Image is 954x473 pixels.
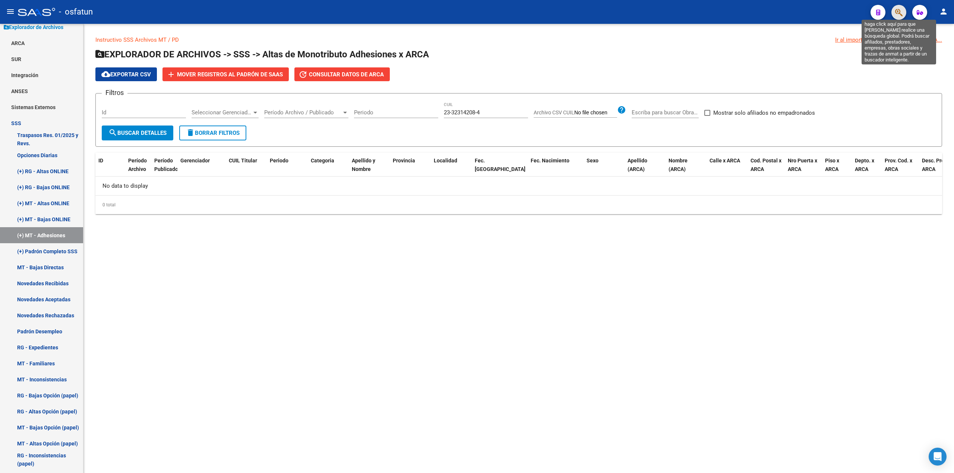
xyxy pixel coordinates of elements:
[309,71,384,78] span: Consultar datos de ARCA
[822,153,852,185] datatable-header-cell: Piso x ARCA
[264,109,342,116] span: Período Archivo / Publicado
[852,153,882,185] datatable-header-cell: Depto. x ARCA
[162,67,289,81] button: Mover registros al PADRÓN de SAAS
[707,153,748,185] datatable-header-cell: Calle x ARCA
[574,109,617,116] input: Archivo CSV CUIL
[226,153,267,185] datatable-header-cell: CUIL Titular
[186,130,240,136] span: Borrar Filtros
[177,153,226,185] datatable-header-cell: Gerenciador
[352,158,375,172] span: Apellido y Nombre
[101,71,151,78] span: Exportar CSV
[788,158,817,172] span: Nro Puerta x ARCA
[835,36,942,44] div: Ir al importador de Adhesiones MT ARCA...
[885,158,912,172] span: Prov. Cod. x ARCA
[628,158,647,172] span: Apellido (ARCA)
[167,70,176,79] mat-icon: add
[95,49,429,60] span: EXPLORADOR DE ARCHIVOS -> SSS -> Altas de Monotributo Adhesiones x ARCA
[625,153,666,185] datatable-header-cell: Apellido (ARCA)
[710,158,740,164] span: Calle x ARCA
[294,67,390,81] button: Consultar datos de ARCA
[922,158,952,172] span: Desc. Prov. x ARCA
[475,158,525,172] span: Fec. [GEOGRAPHIC_DATA]
[528,153,584,185] datatable-header-cell: Fec. Nacimiento
[584,153,625,185] datatable-header-cell: Sexo
[270,158,288,164] span: Periodo
[929,448,947,466] div: Open Intercom Messenger
[154,158,178,172] span: Período Publicado
[108,130,167,136] span: Buscar Detalles
[125,153,151,185] datatable-header-cell: Período Archivo
[434,158,457,164] span: Localidad
[102,88,127,98] h3: Filtros
[393,158,415,164] span: Provincia
[151,153,177,185] datatable-header-cell: Período Publicado
[617,105,626,114] mat-icon: help
[472,153,528,185] datatable-header-cell: Fec. Alta
[751,158,781,172] span: Cod. Postal x ARCA
[186,128,195,137] mat-icon: delete
[59,4,93,20] span: - osfatun
[298,70,307,79] mat-icon: update
[177,71,283,78] span: Mover registros al PADRÓN de SAAS
[311,158,334,164] span: Categoria
[179,126,246,140] button: Borrar Filtros
[587,158,598,164] span: Sexo
[785,153,822,185] datatable-header-cell: Nro Puerta x ARCA
[390,153,431,185] datatable-header-cell: Provincia
[939,7,948,16] mat-icon: person
[666,153,707,185] datatable-header-cell: Nombre (ARCA)
[669,158,688,172] span: Nombre (ARCA)
[95,67,157,81] button: Exportar CSV
[98,158,103,164] span: ID
[95,196,942,214] div: 0 total
[349,153,390,185] datatable-header-cell: Apellido y Nombre
[229,158,257,164] span: CUIL Titular
[308,153,349,185] datatable-header-cell: Categoria
[431,153,472,185] datatable-header-cell: Localidad
[882,153,919,185] datatable-header-cell: Prov. Cod. x ARCA
[95,36,179,43] a: Instructivo SSS Archivos MT / PD
[95,153,125,185] datatable-header-cell: ID
[102,126,173,140] button: Buscar Detalles
[713,108,815,117] span: Mostrar solo afiliados no empadronados
[748,153,785,185] datatable-header-cell: Cod. Postal x ARCA
[534,109,574,115] span: Archivo CSV CUIL
[6,7,15,16] mat-icon: menu
[128,158,147,172] span: Período Archivo
[180,158,210,164] span: Gerenciador
[267,153,308,185] datatable-header-cell: Periodo
[192,109,252,116] span: Seleccionar Gerenciador
[95,177,942,195] div: No data to display
[108,128,117,137] mat-icon: search
[825,158,839,172] span: Piso x ARCA
[101,70,110,79] mat-icon: cloud_download
[4,23,63,31] span: Explorador de Archivos
[855,158,874,172] span: Depto. x ARCA
[531,158,569,164] span: Fec. Nacimiento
